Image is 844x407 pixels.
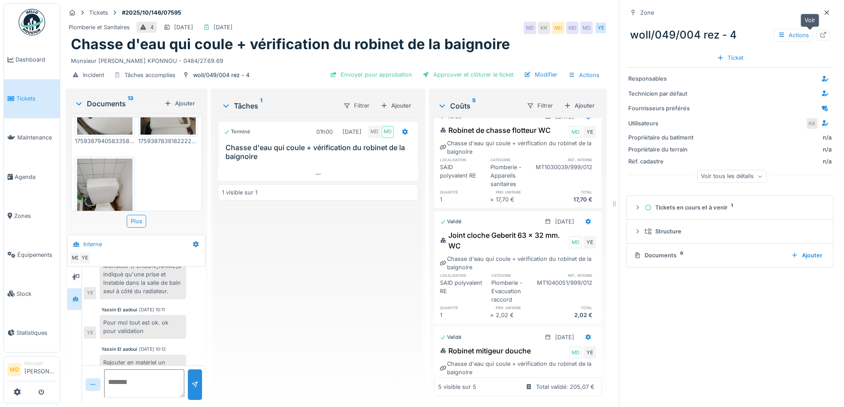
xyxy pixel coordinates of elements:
h6: total [546,189,596,195]
img: cu2xp9xws1cprzkvvqh2tzcqzffz [77,159,132,233]
div: YE [595,22,607,34]
div: Réf. cadastre [628,157,695,166]
div: YE [583,346,596,359]
div: Plomberie - Appareils sanitaires [490,163,536,189]
div: MD [569,126,582,138]
div: Voir [801,14,819,27]
div: Joint cloche Geberit 63 x 32 mm. WC [440,230,568,251]
div: 5 visible sur 5 [438,383,476,391]
div: Tickets [89,8,108,17]
div: 1 [440,311,490,319]
div: Filtrer [339,99,373,112]
div: [DATE] [342,128,362,136]
div: Monsieur [PERSON_NAME] KPONNOU - 0484/27.69.69 [71,53,602,65]
div: Documents [634,251,784,260]
div: 01h00 [316,128,333,136]
div: Total validé: 205,07 € [536,383,595,391]
div: Chasse d'eau qui coule + vérification du robinet de la baignoire [440,360,596,376]
div: Tâches [222,101,336,111]
img: Badge_color-CXgf-gQk.svg [19,9,45,35]
span: Dashboard [16,55,56,64]
h6: total [546,305,596,310]
div: Interne [83,240,102,248]
h6: catégorie [490,157,536,163]
h6: quantité [440,305,490,310]
div: 2,02 € [546,311,596,319]
a: Zones [4,196,60,235]
div: 17,70 € [546,195,596,204]
div: SAID polyvalent RE [440,163,485,189]
summary: Documents0Ajouter [630,247,829,264]
span: Zones [14,212,56,220]
div: MD [368,126,381,138]
div: 1 visible sur 1 [222,188,257,197]
div: × [490,311,496,319]
li: MD [8,363,21,376]
div: Actions [564,69,603,81]
div: 2,02 € [496,311,546,319]
div: woll/049/004 rez - 4 [626,23,833,47]
div: Approuver et clôturer le ticket [419,69,517,81]
a: MD Manager[PERSON_NAME] [8,360,56,381]
a: Dashboard [4,40,60,79]
div: Responsables [628,74,695,83]
div: MD [381,126,394,138]
a: Maintenance [4,118,60,157]
div: KK [806,117,818,130]
div: MT1030039/999/012 [536,163,596,189]
div: MD [569,236,582,248]
div: Monsieur [PERSON_NAME]a indiqué qu'une prise et instable dans la salle de bain seul à côté du rad... [100,258,186,299]
div: Rajouter en matériel un mitigeur de douche flexible de douche flotteur joint cloche orbical stop ... [100,355,186,404]
div: 1 [440,195,490,204]
div: Terminé [224,128,250,136]
div: Technicien par défaut [628,89,695,98]
h6: ref. interne [536,157,596,163]
div: Propriétaire du batiment [628,133,695,142]
div: Ajouter [161,97,198,109]
span: Maintenance [17,133,56,142]
div: Fournisseurs préférés [628,104,695,112]
a: Statistiques [4,313,60,352]
div: YE [78,252,91,264]
div: Structure [645,227,822,236]
div: Plomberie - Evacuation raccord [491,279,537,304]
div: MD [524,22,536,34]
div: Yassin El aadoui [101,346,137,353]
div: YE [84,326,96,339]
div: Propriétaire du terrain [628,145,695,154]
h6: quantité [440,189,490,195]
div: Modifier [521,69,561,81]
a: Stock [4,274,60,313]
div: MD [552,22,564,34]
div: Yassin El aadoui [101,306,137,313]
div: MT1040051/999/012 [537,279,596,304]
div: n/a [823,133,832,142]
a: Tickets [4,79,60,118]
span: Tickets [16,94,56,103]
div: Chasse d'eau qui coule + vérification du robinet de la baignoire [440,255,596,271]
div: YE [84,287,96,299]
div: Ticket [713,52,747,64]
div: 17,70 € [496,195,546,204]
div: [DATE] [174,23,193,31]
span: Stock [16,290,56,298]
summary: Structure [630,223,829,240]
div: n/a [698,145,832,154]
h6: prix unitaire [496,189,546,195]
div: MD [569,346,582,359]
a: Équipements [4,235,60,274]
h6: catégorie [491,272,537,278]
div: [DATE] [555,333,574,341]
div: Zone [640,8,654,17]
div: [DATE] [214,23,233,31]
strong: #2025/10/146/07595 [118,8,185,17]
div: Tickets en cours et à venir [645,203,822,212]
div: Tâches accomplies [124,71,175,79]
div: MD [566,22,579,34]
sup: 13 [128,98,133,109]
h6: prix unitaire [496,305,546,310]
div: [DATE] [555,217,574,226]
h6: localisation [440,272,486,278]
h1: Chasse d'eau qui coule + vérification du robinet de la baignoire [71,36,510,53]
div: Incident [83,71,104,79]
